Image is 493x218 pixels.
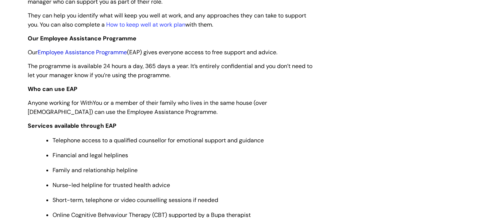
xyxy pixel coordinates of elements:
[28,99,267,116] span: Anyone working for WithYou or a member of their family who lives in the same house (over [DEMOGRA...
[28,48,277,56] span: Our (EAP) gives everyone access to free support and advice.
[28,35,136,42] span: Our Employee Assistance Programme
[53,196,218,204] span: Short-term, telephone or video counselling sessions if needed
[28,62,312,79] span: The programme is available 24 hours a day, 365 days a year. It’s entirely confidential and you do...
[53,151,128,159] span: Financial and legal helplines
[53,181,170,189] span: Nurse-led helpline for trusted health advice
[53,136,264,144] span: Telephone access to a qualified counsellor for emotional support and guidance
[28,12,306,28] span: They can help you identify what will keep you well at work, and any approaches they can take to s...
[53,166,138,174] span: Family and relationship helpline
[28,85,77,93] strong: Who can use EAP
[28,122,116,130] strong: Services available through EAP
[106,21,185,28] a: How to keep well at work plan
[185,21,213,28] span: with them.
[38,48,127,56] a: Employee Assistance Programme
